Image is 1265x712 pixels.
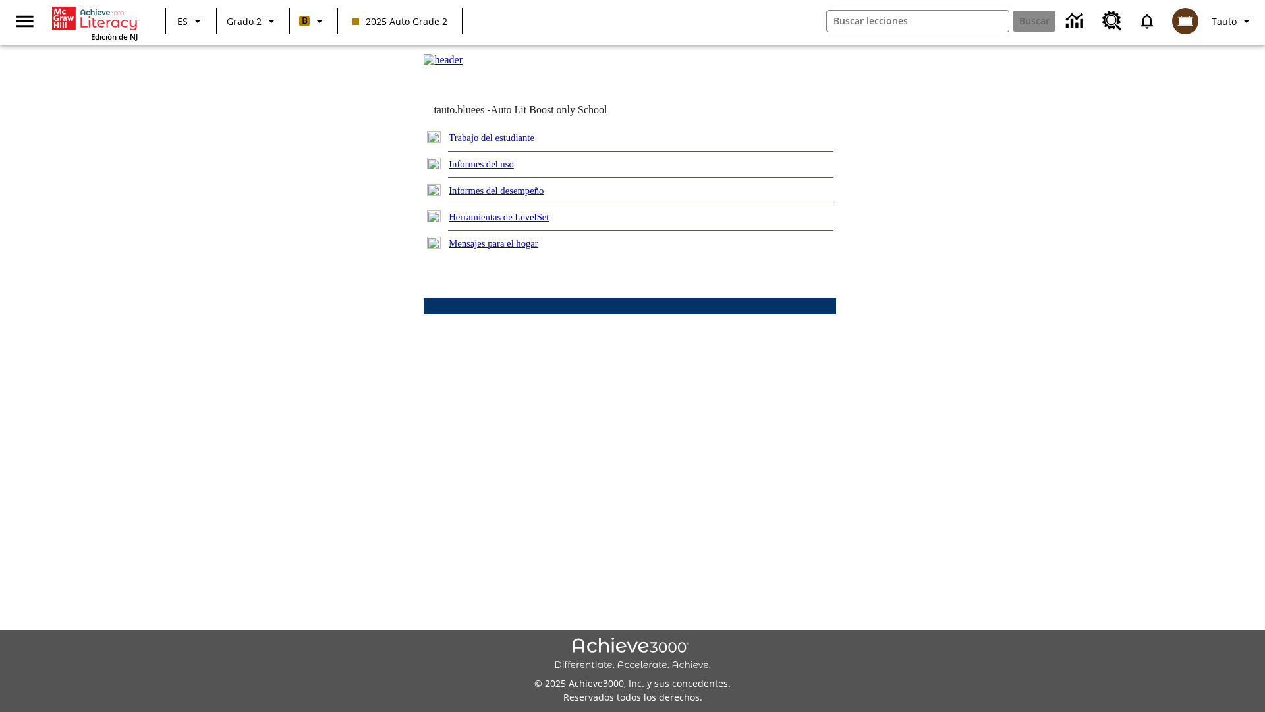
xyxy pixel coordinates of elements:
a: Centro de recursos, Se abrirá en una pestaña nueva. [1094,3,1130,39]
span: Grado 2 [227,15,262,28]
a: Notificaciones [1130,4,1164,38]
img: plus.gif [427,237,441,249]
span: ES [177,15,188,28]
img: plus.gif [427,131,441,143]
td: tauto.bluees - [434,104,676,116]
img: avatar image [1172,8,1198,34]
a: Mensajes para el hogar [449,238,538,249]
a: Centro de información [1058,3,1094,40]
button: Escoja un nuevo avatar [1164,4,1206,38]
button: Boost El color de la clase es anaranjado claro. Cambiar el color de la clase. [294,9,333,33]
button: Perfil/Configuración [1206,9,1260,33]
input: Buscar campo [827,11,1009,32]
button: Lenguaje: ES, Selecciona un idioma [170,9,212,33]
span: B [302,13,308,29]
button: Grado: Grado 2, Elige un grado [221,9,285,33]
img: plus.gif [427,184,441,196]
button: Abrir el menú lateral [5,2,44,41]
a: Trabajo del estudiante [449,133,534,143]
img: plus.gif [427,158,441,169]
a: Informes del desempeño [449,185,544,196]
a: Informes del uso [449,159,514,169]
span: Edición de NJ [91,32,138,42]
span: 2025 Auto Grade 2 [352,15,447,28]
img: header [424,54,463,66]
img: plus.gif [427,210,441,222]
span: Tauto [1212,15,1237,28]
a: Herramientas de LevelSet [449,212,549,222]
div: Portada [52,4,138,42]
img: Achieve3000 Differentiate Accelerate Achieve [554,638,711,671]
nobr: Auto Lit Boost only School [491,104,607,115]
